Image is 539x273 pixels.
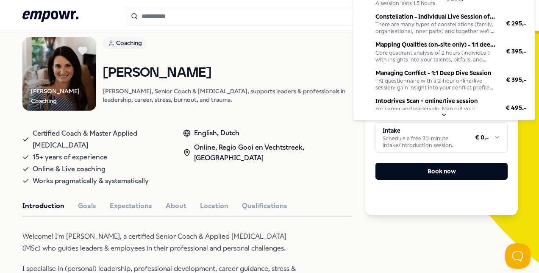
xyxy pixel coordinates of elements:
div: Core quadrant analysis of 2 hours (individual) with insights into your talents, pitfalls, and cha... [375,50,496,63]
p: Mapping Qualities (on-site only) - 1:1 deep dive session [375,40,496,49]
p: Managing Conflict - 1:1 Deep Dive Session [375,68,496,78]
div: There are many types of constellations (family, organisational, inner parts) and together we'll e... [375,21,496,35]
span: € 295,- [506,19,526,28]
span: € 495,- [506,103,526,112]
p: Intodrives Scan + online/live session [375,96,495,106]
div: TKI questionnaire with a 2-hour online/live session: gain insight into your conflict profile and ... [375,78,496,91]
span: € 395,- [506,75,526,84]
div: For career and leadership. Map out your motivations and talents. Personal report, individual sess... [375,106,495,119]
p: Constellation - Individual Live Session of 1.5-2 Hours [375,12,496,21]
span: € 395,- [506,47,526,56]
